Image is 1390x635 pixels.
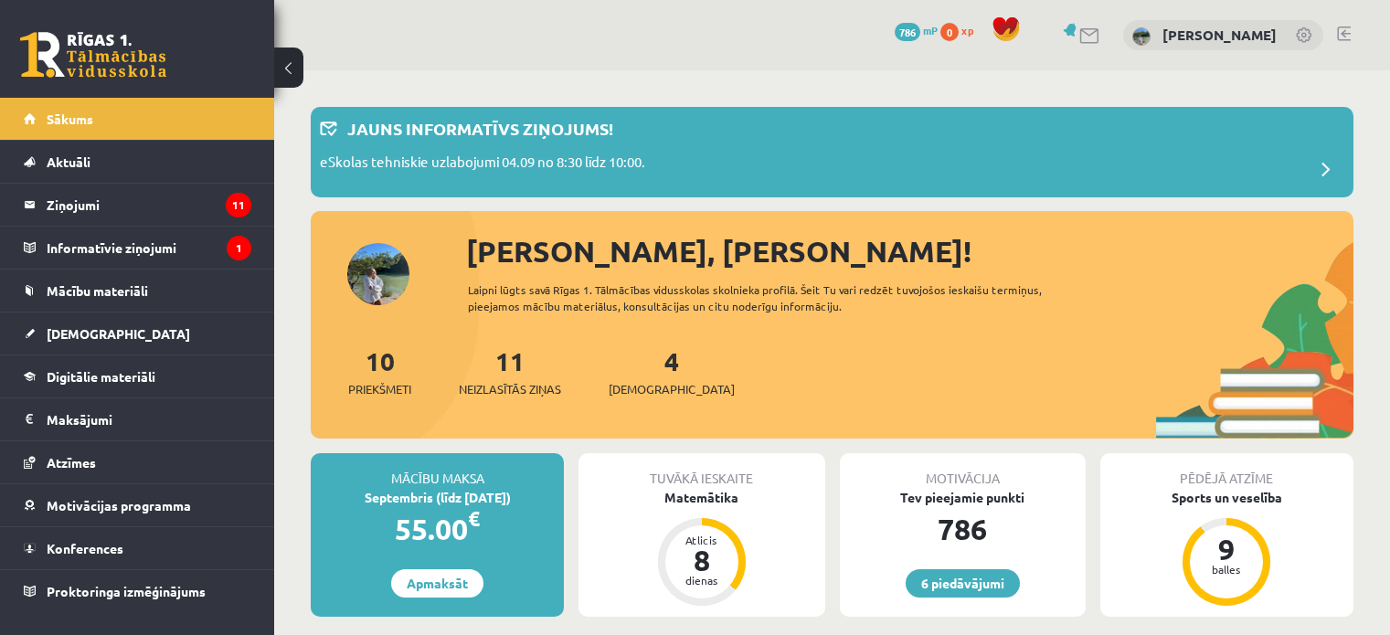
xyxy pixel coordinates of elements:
span: Sākums [47,111,93,127]
div: [PERSON_NAME], [PERSON_NAME]! [466,229,1353,273]
a: 10Priekšmeti [348,344,411,398]
img: Anita Rita Strakse [1132,27,1151,46]
span: Proktoringa izmēģinājums [47,583,206,599]
div: Septembris (līdz [DATE]) [311,488,564,507]
div: 8 [674,545,729,575]
span: Priekšmeti [348,380,411,398]
div: 786 [840,507,1086,551]
span: [DEMOGRAPHIC_DATA] [609,380,735,398]
div: Sports un veselība [1100,488,1353,507]
span: € [468,505,480,532]
a: Mācību materiāli [24,270,251,312]
div: 55.00 [311,507,564,551]
a: Konferences [24,527,251,569]
a: Ziņojumi11 [24,184,251,226]
div: Tev pieejamie punkti [840,488,1086,507]
div: Matemātika [578,488,824,507]
div: Laipni lūgts savā Rīgas 1. Tālmācības vidusskolas skolnieka profilā. Šeit Tu vari redzēt tuvojošo... [468,281,1094,314]
span: [DEMOGRAPHIC_DATA] [47,325,190,342]
div: Tuvākā ieskaite [578,453,824,488]
span: Aktuāli [47,153,90,170]
legend: Ziņojumi [47,184,251,226]
p: eSkolas tehniskie uzlabojumi 04.09 no 8:30 līdz 10:00. [320,152,645,177]
a: 786 mP [895,23,938,37]
a: Apmaksāt [391,569,483,598]
div: 9 [1199,534,1254,564]
a: Proktoringa izmēģinājums [24,570,251,612]
span: 786 [895,23,920,41]
a: 0 xp [940,23,982,37]
a: Aktuāli [24,141,251,183]
span: xp [961,23,973,37]
div: Atlicis [674,534,729,545]
a: 11Neizlasītās ziņas [459,344,561,398]
legend: Informatīvie ziņojumi [47,227,251,269]
span: Digitālie materiāli [47,368,155,385]
a: 4[DEMOGRAPHIC_DATA] [609,344,735,398]
div: balles [1199,564,1254,575]
i: 1 [227,236,251,260]
div: dienas [674,575,729,586]
div: Mācību maksa [311,453,564,488]
a: Motivācijas programma [24,484,251,526]
a: Digitālie materiāli [24,355,251,397]
i: 11 [226,193,251,217]
span: 0 [940,23,959,41]
span: Motivācijas programma [47,497,191,513]
a: [DEMOGRAPHIC_DATA] [24,312,251,355]
a: [PERSON_NAME] [1162,26,1277,44]
a: Sākums [24,98,251,140]
a: 6 piedāvājumi [906,569,1020,598]
div: Motivācija [840,453,1086,488]
span: mP [923,23,938,37]
span: Mācību materiāli [47,282,148,299]
a: Atzīmes [24,441,251,483]
a: Maksājumi [24,398,251,440]
p: Jauns informatīvs ziņojums! [347,116,613,141]
a: Sports un veselība 9 balles [1100,488,1353,609]
a: Matemātika Atlicis 8 dienas [578,488,824,609]
span: Atzīmes [47,454,96,471]
span: Neizlasītās ziņas [459,380,561,398]
a: Informatīvie ziņojumi1 [24,227,251,269]
a: Jauns informatīvs ziņojums! eSkolas tehniskie uzlabojumi 04.09 no 8:30 līdz 10:00. [320,116,1344,188]
span: Konferences [47,540,123,556]
legend: Maksājumi [47,398,251,440]
a: Rīgas 1. Tālmācības vidusskola [20,32,166,78]
div: Pēdējā atzīme [1100,453,1353,488]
